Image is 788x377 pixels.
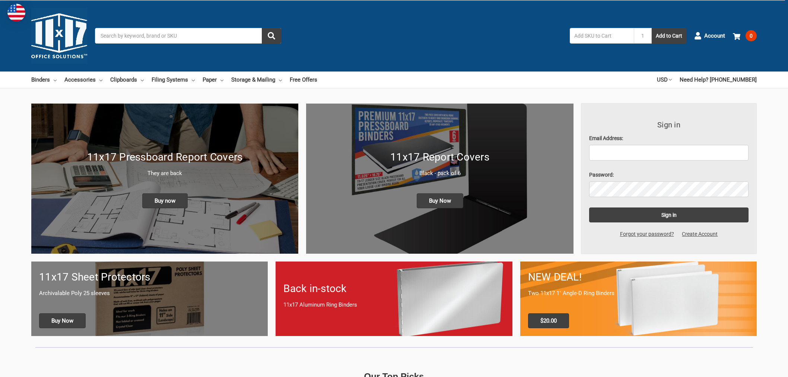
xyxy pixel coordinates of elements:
[142,193,188,208] span: Buy now
[657,72,672,88] a: USD
[680,72,757,88] a: Need Help? [PHONE_NUMBER]
[31,8,87,64] img: 11x17.com
[31,72,57,88] a: Binders
[678,230,722,238] a: Create Account
[314,169,565,178] p: Black - pack of 6
[694,26,725,45] a: Account
[110,72,144,88] a: Clipboards
[31,104,298,254] a: New 11x17 Pressboard Binders 11x17 Pressboard Report Covers They are back Buy now
[64,72,102,88] a: Accessories
[39,169,290,178] p: They are back
[31,104,298,254] img: New 11x17 Pressboard Binders
[306,104,573,254] img: 11x17 Report Covers
[276,262,512,336] a: Back in-stock 11x17 Aluminum Ring Binders
[39,289,260,298] p: Archivalable Poly 25 sleeves
[746,30,757,41] span: 0
[589,207,749,222] input: Sign in
[417,193,463,208] span: Buy Now
[7,4,25,22] img: duty and tax information for United States
[528,289,749,298] p: Two 11x17 1" Angle-D Ring Binders
[203,72,223,88] a: Paper
[589,171,749,179] label: Password:
[589,119,749,130] h3: Sign in
[528,269,749,285] h1: NEW DEAL!
[589,134,749,142] label: Email Address:
[283,301,504,309] p: 11x17 Aluminum Ring Binders
[704,32,725,40] span: Account
[727,357,788,377] iframe: Google Customer Reviews
[39,269,260,285] h1: 11x17 Sheet Protectors
[152,72,195,88] a: Filing Systems
[31,262,268,336] a: 11x17 sheet protectors 11x17 Sheet Protectors Archivalable Poly 25 sleeves Buy Now
[733,26,757,45] a: 0
[306,104,573,254] a: 11x17 Report Covers 11x17 Report Covers Black - pack of 6 Buy Now
[283,281,504,297] h1: Back in-stock
[314,149,565,165] h1: 11x17 Report Covers
[39,149,290,165] h1: 11x17 Pressboard Report Covers
[39,313,86,328] span: Buy Now
[95,28,281,44] input: Search by keyword, brand or SKU
[570,28,634,44] input: Add SKU to Cart
[652,28,686,44] button: Add to Cart
[520,262,757,336] a: 11x17 Binder 2-pack only $20.00 NEW DEAL! Two 11x17 1" Angle-D Ring Binders $20.00
[528,313,569,328] span: $20.00
[616,230,678,238] a: Forgot your password?
[231,72,282,88] a: Storage & Mailing
[290,72,317,88] a: Free Offers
